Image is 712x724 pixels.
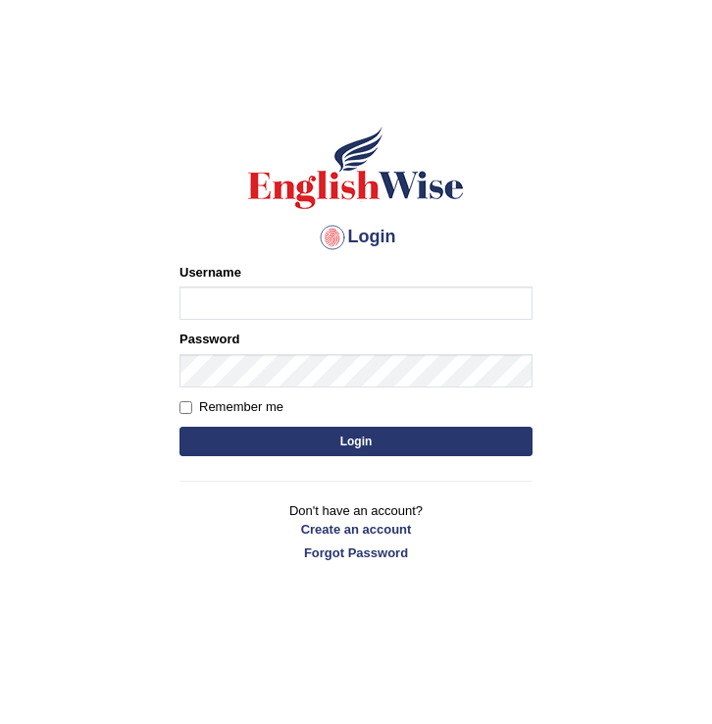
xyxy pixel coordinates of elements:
[179,222,533,253] h4: Login
[179,520,533,539] a: Create an account
[179,397,283,417] label: Remember me
[244,124,468,212] img: Logo of English Wise sign in for intelligent practice with AI
[179,543,533,562] a: Forgot Password
[179,401,192,414] input: Remember me
[179,501,533,562] p: Don't have an account?
[179,263,241,282] label: Username
[179,427,533,456] button: Login
[179,330,239,348] label: Password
